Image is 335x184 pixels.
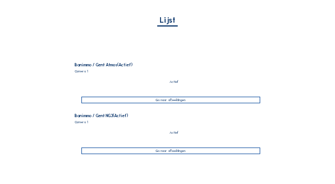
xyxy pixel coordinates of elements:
div: Banimmo / Gent NG3 [75,114,260,118]
div: Ga naar afbeeldingen [81,148,260,154]
span: (Actief) [117,62,132,67]
div: Actief [81,80,266,84]
span: Lijst [159,16,176,24]
div: Actief [81,131,266,135]
div: Banimmo / Gent Atmos [75,63,260,67]
div: Camera 1 [75,120,266,131]
span: (Actief) [113,113,128,118]
div: Ga naar afbeeldingen [81,97,260,103]
div: Camera 1 [75,70,266,80]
